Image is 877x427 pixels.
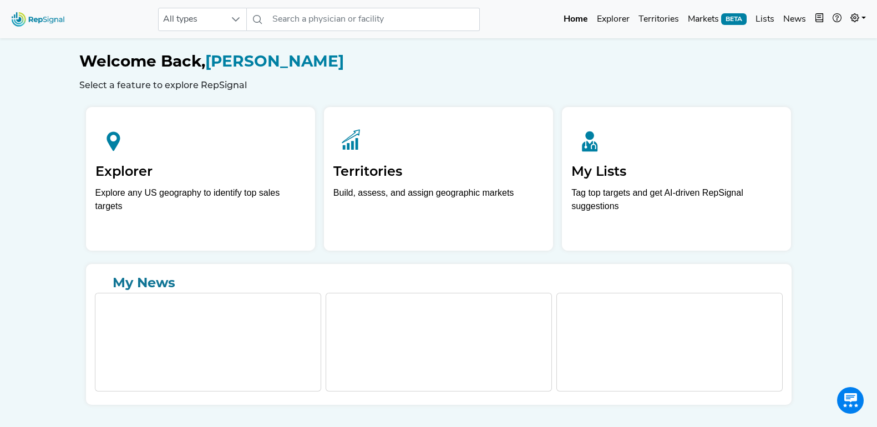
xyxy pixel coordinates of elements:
a: My ListsTag top targets and get AI-driven RepSignal suggestions [562,107,791,251]
a: Territories [634,8,683,30]
p: Tag top targets and get AI-driven RepSignal suggestions [571,186,782,219]
span: All types [159,8,225,30]
span: Welcome Back, [79,52,205,70]
button: Intel Book [810,8,828,30]
a: News [779,8,810,30]
h2: My Lists [571,164,782,180]
a: My News [95,273,783,293]
a: Explorer [592,8,634,30]
h2: Territories [333,164,544,180]
p: Build, assess, and assign geographic markets [333,186,544,219]
a: TerritoriesBuild, assess, and assign geographic markets [324,107,553,251]
h6: Select a feature to explore RepSignal [79,80,798,90]
h2: Explorer [95,164,306,180]
a: ExplorerExplore any US geography to identify top sales targets [86,107,315,251]
a: Home [559,8,592,30]
a: Lists [751,8,779,30]
div: Explore any US geography to identify top sales targets [95,186,306,213]
h1: [PERSON_NAME] [79,52,798,71]
span: BETA [721,13,747,24]
input: Search a physician or facility [268,8,480,31]
a: MarketsBETA [683,8,751,30]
